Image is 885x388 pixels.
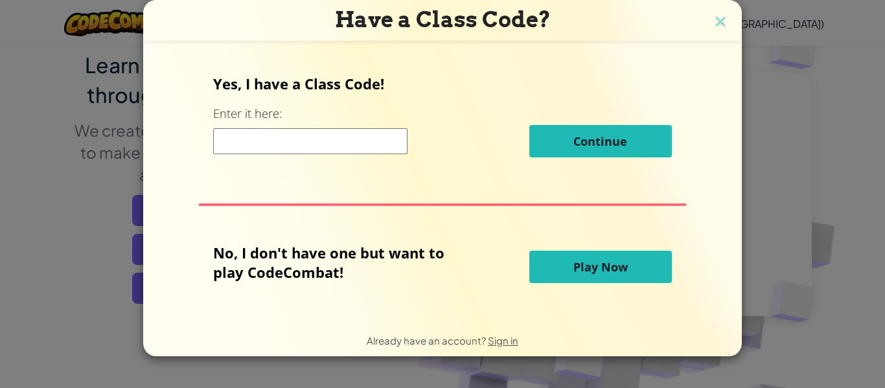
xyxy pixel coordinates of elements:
p: No, I don't have one but want to play CodeCombat! [213,243,464,282]
span: Continue [573,133,627,149]
span: Have a Class Code? [335,6,551,32]
label: Enter it here: [213,106,282,122]
span: Play Now [573,259,628,275]
span: Already have an account? [367,334,488,347]
a: Sign in [488,334,518,347]
p: Yes, I have a Class Code! [213,74,671,93]
button: Continue [529,125,672,157]
img: close icon [712,13,729,32]
button: Play Now [529,251,672,283]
